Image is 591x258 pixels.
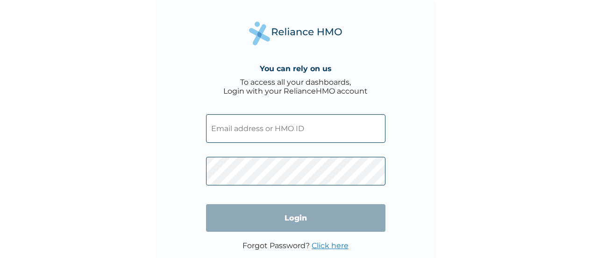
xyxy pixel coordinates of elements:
[260,64,332,73] h4: You can rely on us
[242,241,349,250] p: Forgot Password?
[206,114,385,143] input: Email address or HMO ID
[312,241,349,250] a: Click here
[249,22,342,45] img: Reliance Health's Logo
[206,204,385,232] input: Login
[223,78,368,96] div: To access all your dashboards, Login with your RelianceHMO account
